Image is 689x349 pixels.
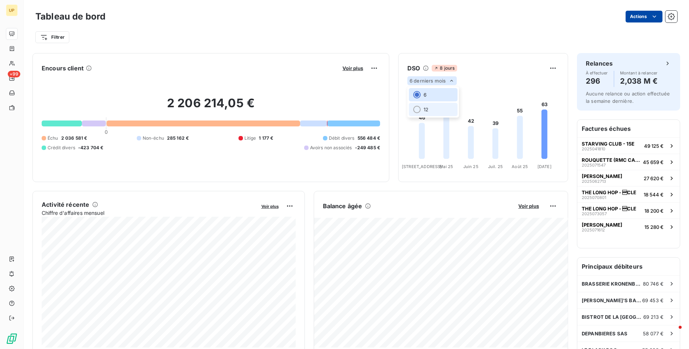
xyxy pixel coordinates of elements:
[582,297,642,303] span: [PERSON_NAME]'S BAR - CLE
[323,202,362,210] h6: Balance âgée
[577,202,680,219] button: THE LONG HOP - CLE202507305718 200 €
[105,129,108,135] span: 0
[644,208,664,214] span: 18 200 €
[488,164,503,169] tspan: Juil. 25
[582,222,622,228] span: [PERSON_NAME]
[582,314,643,320] span: BISTROT DE LA [GEOGRAPHIC_DATA]
[8,71,20,77] span: +99
[582,206,636,212] span: THE LONG HOP - CLE
[61,135,87,142] span: 2 036 581 €
[620,75,658,87] h4: 2,038 M €
[259,203,281,209] button: Voir plus
[582,147,605,151] span: 2025041810
[439,164,453,169] tspan: Mai 25
[582,173,622,179] span: [PERSON_NAME]
[586,71,608,75] span: À effectuer
[355,144,380,151] span: -249 485 €
[259,135,273,142] span: 1 177 €
[582,228,605,232] span: 2025071612
[261,204,279,209] span: Voir plus
[512,164,528,169] tspan: Août 25
[410,78,446,84] span: 6 derniers mois
[664,324,682,342] iframe: Intercom live chat
[42,200,89,209] h6: Activité récente
[537,164,551,169] tspan: [DATE]
[643,159,664,165] span: 45 659 €
[358,135,380,142] span: 556 484 €
[42,64,84,73] h6: Encours client
[626,11,662,22] button: Actions
[78,144,104,151] span: -423 704 €
[582,281,643,287] span: BRASSERIE KRONENBOURG SAS
[432,65,457,71] span: 8 jours
[42,96,380,118] h2: 2 206 214,05 €
[582,331,627,336] span: DEPANBIERES SAS
[582,141,634,147] span: STARVING CLUB - 15E
[577,170,680,186] button: [PERSON_NAME]202506271327 620 €
[35,10,105,23] h3: Tableau de bord
[577,154,680,170] button: ROUQUETTE (RMC CAULIER)202507154745 659 €
[644,143,664,149] span: 49 125 €
[167,135,189,142] span: 285 162 €
[644,192,664,198] span: 18 544 €
[244,135,256,142] span: Litige
[582,157,640,163] span: ROUQUETTE (RMC CAULIER)
[586,91,670,104] span: Aucune relance ou action effectuée la semaine dernière.
[582,163,606,167] span: 2025071547
[463,164,479,169] tspan: Juin 25
[577,137,680,154] button: STARVING CLUB - 15E202504181049 125 €
[35,31,69,43] button: Filtrer
[48,135,58,142] span: Échu
[518,203,539,209] span: Voir plus
[577,258,680,275] h6: Principaux débiteurs
[642,297,664,303] span: 69 453 €
[577,186,680,202] button: THE LONG HOP - CLE202507080118 544 €
[516,203,541,209] button: Voir plus
[643,314,664,320] span: 69 213 €
[582,189,636,195] span: THE LONG HOP - CLE
[586,75,608,87] h4: 296
[342,65,363,71] span: Voir plus
[402,164,442,169] tspan: [STREET_ADDRESS]
[582,179,606,184] span: 2025062713
[6,333,18,345] img: Logo LeanPay
[409,103,457,116] li: 12
[643,331,664,336] span: 58 077 €
[310,144,352,151] span: Avoirs non associés
[577,120,680,137] h6: Factures échues
[407,64,420,73] h6: DSO
[644,175,664,181] span: 27 620 €
[643,281,664,287] span: 80 746 €
[6,4,18,16] div: UP
[582,195,606,200] span: 2025070801
[48,144,75,151] span: Crédit divers
[582,212,607,216] span: 2025073057
[329,135,355,142] span: Débit divers
[42,209,256,217] span: Chiffre d'affaires mensuel
[644,224,664,230] span: 15 280 €
[577,219,680,235] button: [PERSON_NAME]202507161215 280 €
[143,135,164,142] span: Non-échu
[620,71,658,75] span: Montant à relancer
[409,88,457,101] li: 6
[586,59,613,68] h6: Relances
[340,65,365,71] button: Voir plus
